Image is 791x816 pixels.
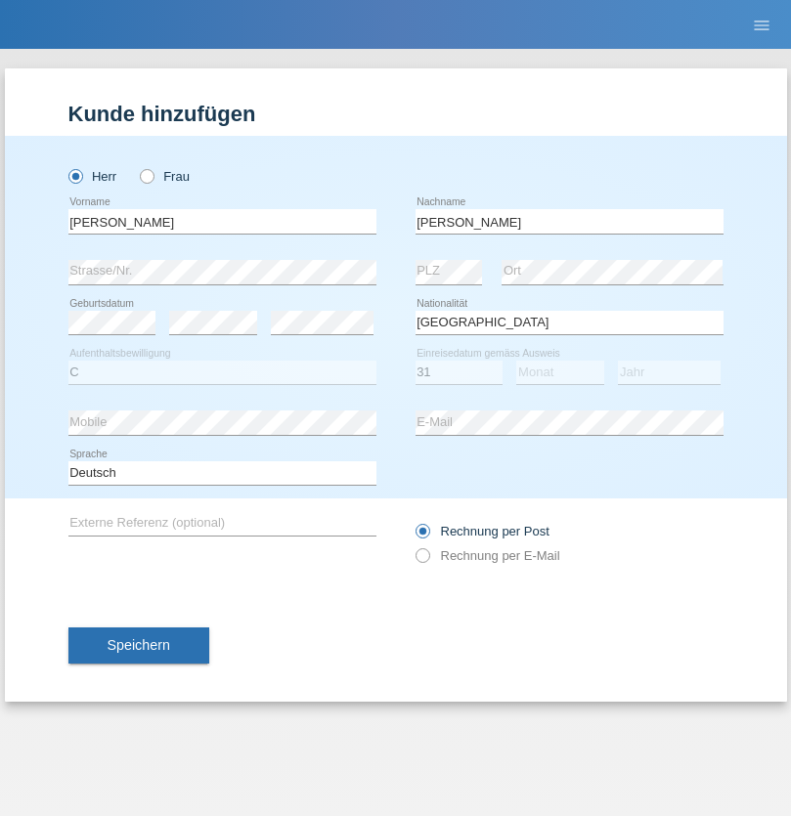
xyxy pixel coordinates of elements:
span: Speichern [108,637,170,653]
h1: Kunde hinzufügen [68,102,724,126]
i: menu [752,16,771,35]
label: Rechnung per Post [416,524,549,538]
input: Rechnung per Post [416,524,428,548]
label: Herr [68,169,117,184]
label: Rechnung per E-Mail [416,548,560,563]
input: Herr [68,169,81,182]
input: Rechnung per E-Mail [416,548,428,573]
button: Speichern [68,627,209,665]
label: Frau [140,169,190,184]
a: menu [742,19,781,30]
input: Frau [140,169,153,182]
